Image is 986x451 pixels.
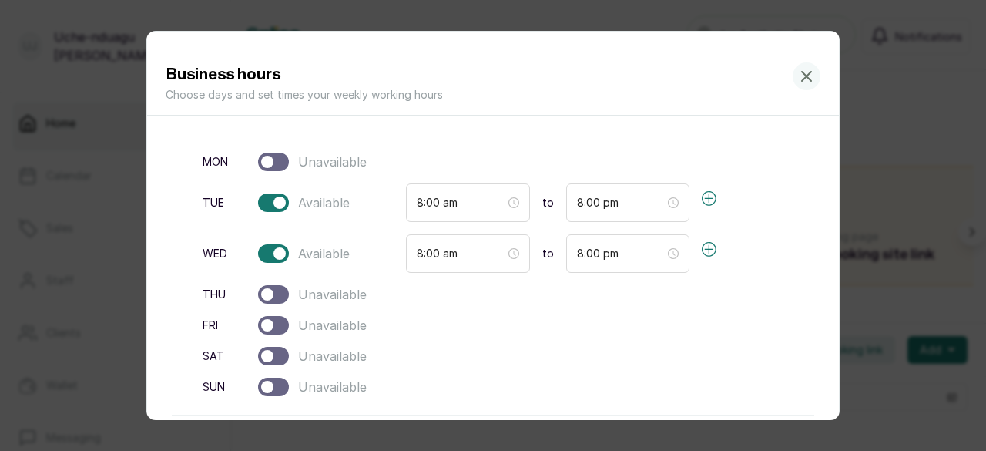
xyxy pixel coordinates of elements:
[203,246,227,261] span: wed
[577,245,666,262] input: Select time
[258,285,367,304] span: Unavailable
[203,318,218,333] span: fri
[258,244,350,263] span: Available
[417,194,505,211] input: Select time
[166,87,443,103] p: Choose days and set times your weekly working hours
[258,347,367,365] span: Unavailable
[577,194,666,211] input: Select time
[166,62,443,87] h1: Business hours
[203,154,228,170] span: mon
[298,244,350,263] span: Available
[542,246,554,261] span: to
[298,378,367,396] span: Unavailable
[258,378,367,396] span: Unavailable
[298,316,367,335] span: Unavailable
[258,194,350,212] span: Available
[203,379,225,395] span: sun
[203,195,224,210] span: tue
[258,316,367,335] span: Unavailable
[298,194,350,212] span: Available
[417,245,505,262] input: Select time
[258,153,367,171] span: Unavailable
[542,195,554,210] span: to
[298,285,367,304] span: Unavailable
[203,287,226,302] span: thu
[203,348,224,364] span: sat
[298,347,367,365] span: Unavailable
[298,153,367,171] span: Unavailable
